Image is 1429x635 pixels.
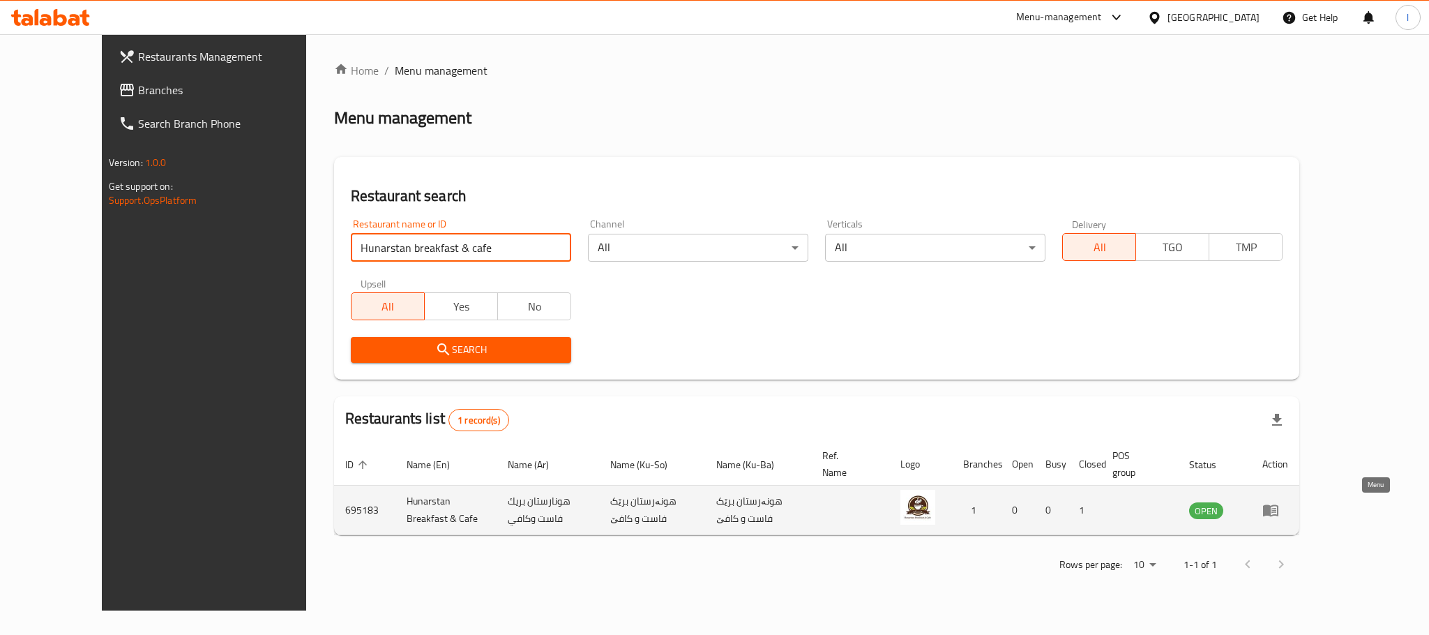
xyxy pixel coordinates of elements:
button: No [497,292,571,320]
span: Search [362,341,560,359]
span: No [504,297,566,317]
button: All [1062,233,1136,261]
td: هونەرستان برێک فاست و کافێ [599,486,705,535]
div: Menu-management [1016,9,1102,26]
span: Restaurants Management [138,48,329,65]
div: All [825,234,1045,262]
span: ID [345,456,372,473]
span: Ref. Name [822,447,872,481]
div: Total records count [448,409,509,431]
span: 1.0.0 [145,154,167,172]
label: Upsell [361,278,386,288]
img: Hunarstan Breakfast & Cafe [900,490,935,525]
td: Hunarstan Breakfast & Cafe [395,486,497,535]
span: Menu management [395,62,487,79]
button: All [351,292,425,320]
div: OPEN [1189,502,1223,519]
td: 1 [1068,486,1101,535]
h2: Menu management [334,107,471,129]
span: l [1407,10,1409,25]
span: All [1068,237,1131,257]
span: Branches [138,82,329,98]
span: All [357,297,419,317]
div: [GEOGRAPHIC_DATA] [1167,10,1260,25]
span: TMP [1215,237,1277,257]
a: Restaurants Management [107,40,340,73]
table: enhanced table [334,443,1300,535]
td: 695183 [334,486,395,535]
th: Branches [952,443,1001,486]
td: 0 [1034,486,1068,535]
td: هونارستان بريك فاست وكافي [497,486,599,535]
td: هونەرستان برێک فاست و کافێ [705,486,811,535]
h2: Restaurant search [351,186,1283,207]
span: OPEN [1189,503,1223,519]
a: Home [334,62,379,79]
th: Action [1251,443,1299,486]
span: TGO [1142,237,1204,257]
span: Yes [430,297,492,317]
button: TMP [1209,233,1283,261]
div: Export file [1260,403,1294,437]
p: Rows per page: [1059,556,1122,574]
div: All [588,234,808,262]
label: Delivery [1072,219,1107,229]
button: Search [351,337,571,363]
span: Version: [109,154,143,172]
a: Branches [107,73,340,107]
th: Closed [1068,443,1101,486]
a: Search Branch Phone [107,107,340,140]
li: / [384,62,389,79]
p: 1-1 of 1 [1184,556,1217,574]
span: 1 record(s) [449,414,508,427]
th: Busy [1034,443,1068,486]
button: Yes [424,292,498,320]
th: Logo [889,443,952,486]
span: Name (Ku-So) [610,456,686,473]
span: Search Branch Phone [138,115,329,132]
div: Rows per page: [1128,555,1161,576]
span: Name (Ar) [508,456,567,473]
h2: Restaurants list [345,408,509,431]
span: Name (Ku-Ba) [716,456,792,473]
span: Get support on: [109,177,173,195]
td: 0 [1001,486,1034,535]
span: Status [1189,456,1234,473]
span: Name (En) [407,456,468,473]
input: Search for restaurant name or ID.. [351,234,571,262]
a: Support.OpsPlatform [109,191,197,209]
button: TGO [1135,233,1209,261]
th: Open [1001,443,1034,486]
span: POS group [1112,447,1161,481]
td: 1 [952,486,1001,535]
nav: breadcrumb [334,62,1300,79]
